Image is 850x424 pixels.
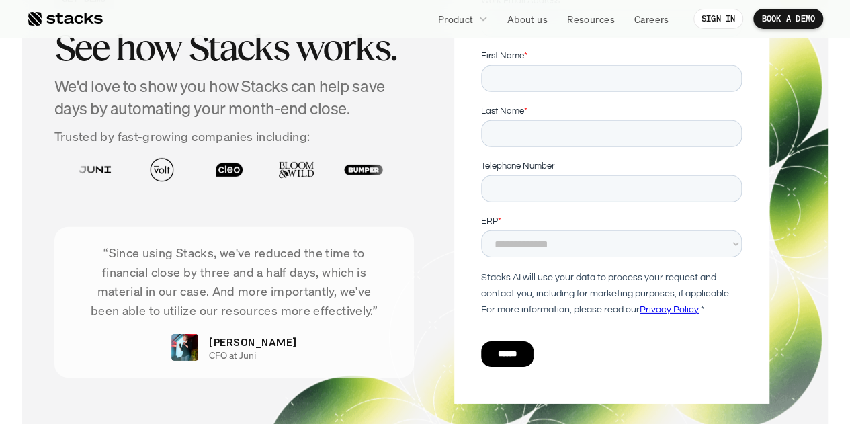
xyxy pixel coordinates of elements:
a: Resources [559,7,623,31]
p: About us [507,12,548,26]
p: “Since using Stacks, we've reduced the time to financial close by three and a half days, which is... [75,243,394,321]
p: Resources [567,12,615,26]
a: About us [499,7,556,31]
p: BOOK A DEMO [761,14,815,24]
p: CFO at Juni [209,350,256,362]
h2: See how Stacks works. [54,27,415,69]
p: SIGN IN [702,14,736,24]
p: Careers [634,12,669,26]
p: Trusted by fast-growing companies including: [54,127,415,146]
a: SIGN IN [693,9,744,29]
p: Product [438,12,474,26]
a: BOOK A DEMO [753,9,823,29]
p: [PERSON_NAME] [209,334,296,350]
h4: We'd love to show you how Stacks can help save days by automating your month-end close. [54,75,415,120]
a: Careers [626,7,677,31]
